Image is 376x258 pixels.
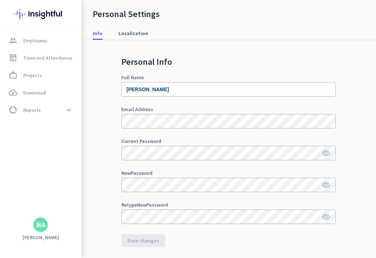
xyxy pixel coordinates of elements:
span: Employees [23,36,47,45]
i: cloud_download [9,88,17,97]
span: Download [23,88,46,97]
a: data_usageReportsexpand_more [1,101,81,119]
span: Reports [23,106,41,114]
span: Projects [23,71,42,80]
span: Info [93,30,103,37]
h2: Personal Info [121,58,336,66]
div: Personal Settings [93,9,160,20]
a: work_outlineProjects [1,67,81,84]
i: visibility [322,149,330,158]
i: visibility [322,181,330,190]
span: Time and Attendance [23,54,72,62]
a: groupEmployees [1,32,81,49]
div: Full Name [121,75,336,80]
a: cloud_downloadDownload [1,84,81,101]
div: Current Password [121,139,336,144]
i: visibility [322,213,330,221]
a: event_noteTime and Attendance [1,49,81,67]
i: group [9,36,17,45]
div: NA [36,221,45,228]
i: work_outline [9,71,17,80]
div: New Password [121,170,336,175]
div: Retype New Password [121,202,336,207]
div: Email Address [121,107,336,112]
i: data_usage [9,106,17,114]
button: expand_more [62,103,75,117]
i: event_note [9,54,17,62]
span: Localization [118,30,148,37]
